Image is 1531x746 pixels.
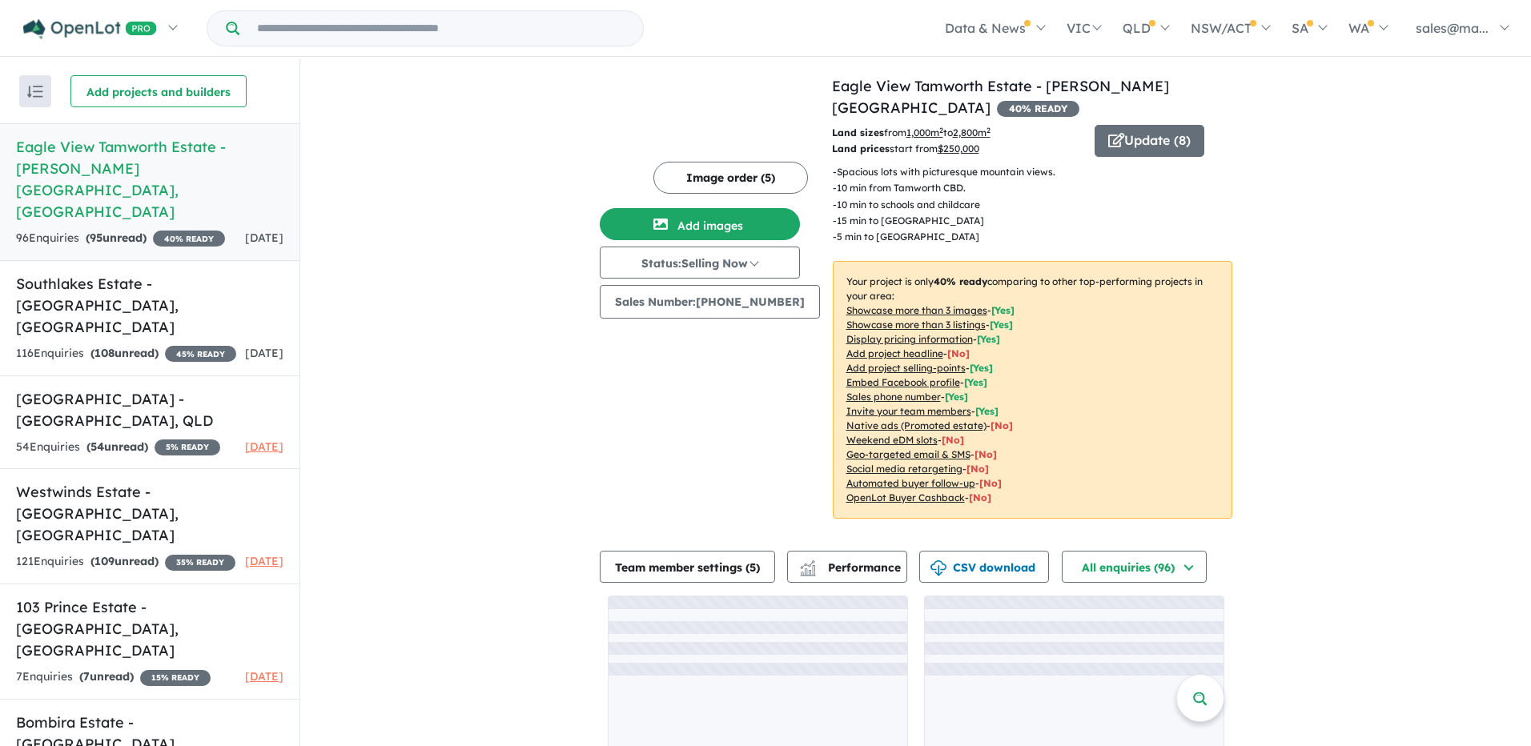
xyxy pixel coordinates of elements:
[987,126,991,134] sup: 2
[846,448,970,460] u: Geo-targeted email & SMS
[945,391,968,403] span: [ Yes ]
[27,86,43,98] img: sort.svg
[846,477,975,489] u: Automated buyer follow-up
[846,463,962,475] u: Social media retargeting
[83,669,90,684] span: 7
[846,391,941,403] u: Sales phone number
[90,231,102,245] span: 95
[245,231,283,245] span: [DATE]
[153,231,225,247] span: 40 % READY
[846,347,943,359] u: Add project headline
[749,560,756,575] span: 5
[1416,20,1489,36] span: sales@ma...
[86,231,147,245] strong: ( unread)
[245,346,283,360] span: [DATE]
[600,551,775,583] button: Team member settings (5)
[833,261,1232,519] p: Your project is only comparing to other top-performing projects in your area: - - - - - - - - - -...
[991,304,1015,316] span: [ Yes ]
[16,438,220,457] div: 54 Enquir ies
[846,319,986,331] u: Showcase more than 3 listings
[70,75,247,107] button: Add projects and builders
[16,481,283,546] h5: Westwinds Estate - [GEOGRAPHIC_DATA] , [GEOGRAPHIC_DATA]
[833,164,1068,180] p: - Spacious lots with picturesque mountain views.
[832,125,1083,141] p: from
[938,142,979,154] u: $ 250,000
[16,344,236,363] div: 116 Enquir ies
[90,439,104,454] span: 54
[16,229,225,248] div: 96 Enquir ies
[934,275,987,287] b: 40 % ready
[140,670,211,686] span: 15 % READY
[919,551,1049,583] button: CSV download
[243,11,640,46] input: Try estate name, suburb, builder or developer
[90,554,159,568] strong: ( unread)
[964,376,987,388] span: [ Yes ]
[906,126,943,138] u: 1,000 m
[833,197,1068,213] p: - 10 min to schools and childcare
[943,126,991,138] span: to
[974,448,997,460] span: [No]
[16,273,283,338] h5: Southlakes Estate - [GEOGRAPHIC_DATA] , [GEOGRAPHIC_DATA]
[953,126,991,138] u: 2,800 m
[23,19,157,39] img: Openlot PRO Logo White
[245,554,283,568] span: [DATE]
[846,419,987,431] u: Native ads (Promoted estate)
[979,477,1002,489] span: [No]
[245,439,283,454] span: [DATE]
[155,439,220,455] span: 5 % READY
[1062,551,1207,583] button: All enquiries (96)
[653,162,808,194] button: Image order (5)
[86,439,148,454] strong: ( unread)
[846,376,960,388] u: Embed Facebook profile
[942,434,964,446] span: [No]
[802,560,901,575] span: Performance
[16,668,211,687] div: 7 Enquir ies
[846,405,971,417] u: Invite your team members
[94,346,115,360] span: 108
[997,101,1079,117] span: 40 % READY
[833,213,1068,229] p: - 15 min to [GEOGRAPHIC_DATA]
[846,362,966,374] u: Add project selling-points
[970,362,993,374] span: [ Yes ]
[16,596,283,661] h5: 103 Prince Estate - [GEOGRAPHIC_DATA] , [GEOGRAPHIC_DATA]
[600,247,800,279] button: Status:Selling Now
[846,491,965,503] u: OpenLot Buyer Cashback
[94,554,115,568] span: 109
[930,560,946,576] img: download icon
[16,388,283,431] h5: [GEOGRAPHIC_DATA] - [GEOGRAPHIC_DATA] , QLD
[165,555,235,571] span: 35 % READY
[832,141,1083,157] p: start from
[800,560,814,569] img: line-chart.svg
[969,491,991,503] span: [No]
[165,346,236,362] span: 45 % READY
[600,285,820,319] button: Sales Number:[PHONE_NUMBER]
[846,333,973,345] u: Display pricing information
[832,142,890,154] b: Land prices
[833,180,1068,196] p: - 10 min from Tamworth CBD.
[947,347,970,359] span: [ No ]
[846,434,938,446] u: Weekend eDM slots
[79,669,134,684] strong: ( unread)
[966,463,989,475] span: [No]
[16,136,283,223] h5: Eagle View Tamworth Estate - [PERSON_NAME][GEOGRAPHIC_DATA] , [GEOGRAPHIC_DATA]
[787,551,907,583] button: Performance
[800,565,816,576] img: bar-chart.svg
[90,346,159,360] strong: ( unread)
[991,419,1013,431] span: [No]
[16,552,235,572] div: 121 Enquir ies
[245,669,283,684] span: [DATE]
[990,319,1013,331] span: [ Yes ]
[977,333,1000,345] span: [ Yes ]
[832,126,884,138] b: Land sizes
[846,304,987,316] u: Showcase more than 3 images
[1095,125,1204,157] button: Update (8)
[939,126,943,134] sup: 2
[600,208,800,240] button: Add images
[832,77,1169,117] a: Eagle View Tamworth Estate - [PERSON_NAME][GEOGRAPHIC_DATA]
[975,405,999,417] span: [ Yes ]
[833,229,1068,245] p: - 5 min to [GEOGRAPHIC_DATA]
